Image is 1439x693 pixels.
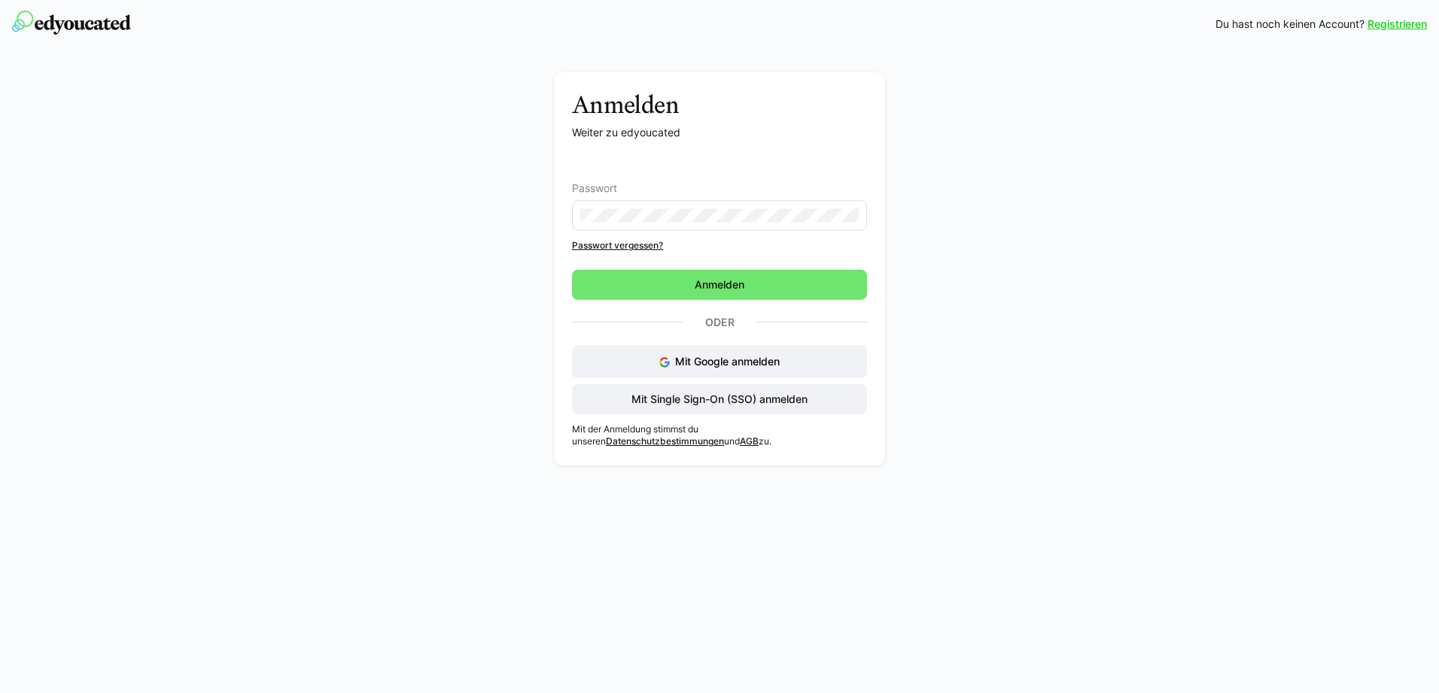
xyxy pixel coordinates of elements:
[572,384,867,414] button: Mit Single Sign-On (SSO) anmelden
[572,182,617,194] span: Passwort
[1215,17,1364,32] span: Du hast noch keinen Account?
[572,270,867,300] button: Anmelden
[629,392,810,407] span: Mit Single Sign-On (SSO) anmelden
[740,435,759,447] a: AGB
[12,11,131,35] img: edyoucated
[572,125,867,140] p: Weiter zu edyoucated
[1368,17,1427,32] a: Registrieren
[572,345,867,378] button: Mit Google anmelden
[572,90,867,119] h3: Anmelden
[675,355,780,368] span: Mit Google anmelden
[572,423,867,447] p: Mit der Anmeldung stimmst du unseren und zu.
[692,277,747,292] span: Anmelden
[572,240,867,252] a: Passwort vergessen?
[683,312,756,333] p: Oder
[606,435,724,447] a: Datenschutzbestimmungen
